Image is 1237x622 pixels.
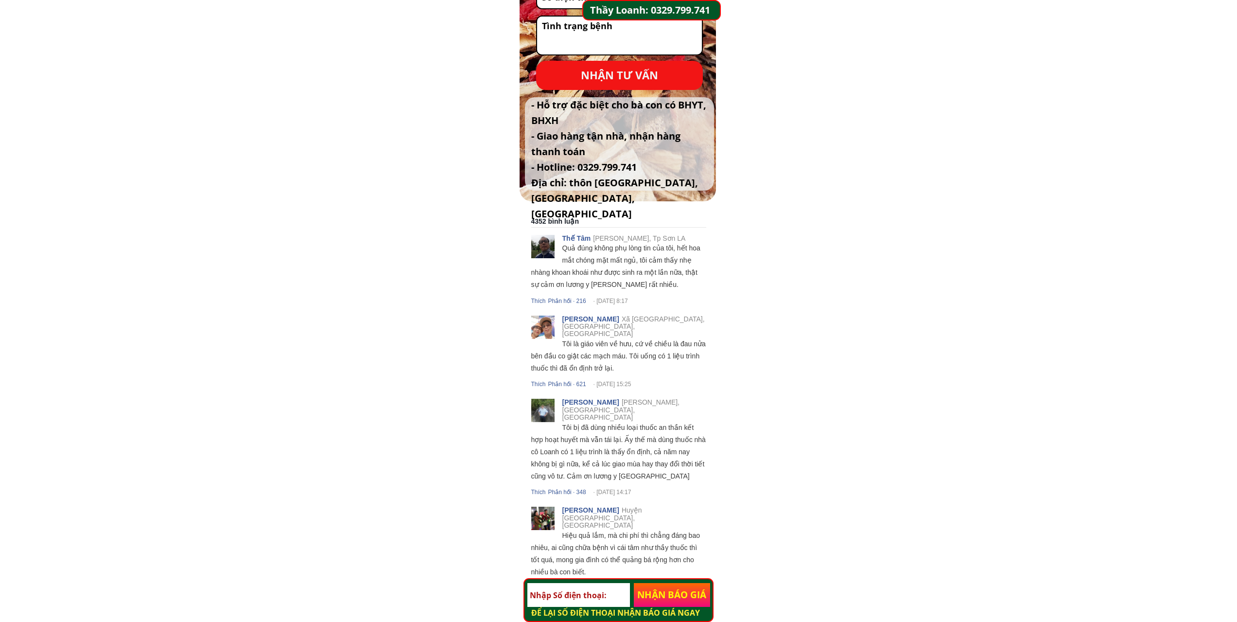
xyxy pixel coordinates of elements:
[531,97,707,222] div: - Hỗ trợ đặc biệt cho bà con có BHYT, BHXH - Giao hàng tận nhà, nhận hàng thanh toán - Hotline: 0...
[562,506,642,529] span: Huyện [GEOGRAPHIC_DATA], [GEOGRAPHIC_DATA]
[531,487,546,498] div: Thích
[634,583,711,607] p: NHẬN BÁO GIÁ
[548,379,586,390] div: Phản hồi · 621
[531,507,706,529] h5: [PERSON_NAME]
[531,507,706,595] div: Hiệu quả lắm, mà chi phí thì chẳng đáng bao nhiêu, ai cũng chữa bệnh vì cái tâm như thầy thuốc th...
[536,61,703,90] p: NHẬN TƯ VẤN
[531,235,706,242] h5: Thế Tâm
[531,316,706,338] h5: [PERSON_NAME]
[593,296,628,307] div: · [DATE] 8:17
[531,218,706,228] div: 4352 bình luận
[531,399,706,421] h5: [PERSON_NAME]
[590,2,717,18] a: Thầy Loanh: 0329.799.741
[531,296,546,307] div: Thích
[593,234,685,242] span: [PERSON_NAME], Tp Sơn LA
[562,398,680,421] span: [PERSON_NAME], [GEOGRAPHIC_DATA], [GEOGRAPHIC_DATA]
[548,487,586,498] div: Phản hồi · 348
[531,316,706,392] div: Tôi là giáo viên về hưu, cứ về chiều là đau nửa bên đầu co giật các mạch máu. Tôi uống có 1 liệu ...
[531,379,546,390] div: Thích
[593,379,631,390] div: · [DATE] 15:25
[527,583,630,607] input: Nhập Số điện thoại:
[562,315,705,338] span: Xã [GEOGRAPHIC_DATA], [GEOGRAPHIC_DATA], [GEOGRAPHIC_DATA]
[593,487,631,498] div: · [DATE] 14:17
[531,607,710,620] h3: ĐỂ LẠI SỐ ĐIỆN THOẠI NHẬN BÁO GIÁ NGAY
[531,399,706,499] div: Tôi bị đã dùng nhiều loại thuốc an thần kết hợp hoạt huyết mà vẫn tái lại. Ấy thế mà dùng thuốc n...
[548,296,586,307] div: Phản hồi · 216
[531,235,706,308] div: Quả đúng không phụ lòng tin của tôi, hết hoa mắt chóng mặt mất ngủ, tôi cảm thấy nhẹ nhàng khoan ...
